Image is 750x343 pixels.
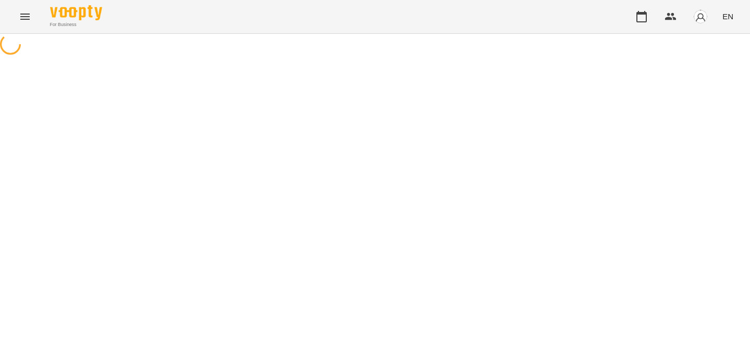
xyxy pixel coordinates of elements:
[50,5,102,20] img: Voopty Logo
[718,7,737,26] button: EN
[50,21,102,28] span: For Business
[722,11,733,22] span: EN
[13,4,38,29] button: Menu
[693,9,708,24] img: avatar_s.png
